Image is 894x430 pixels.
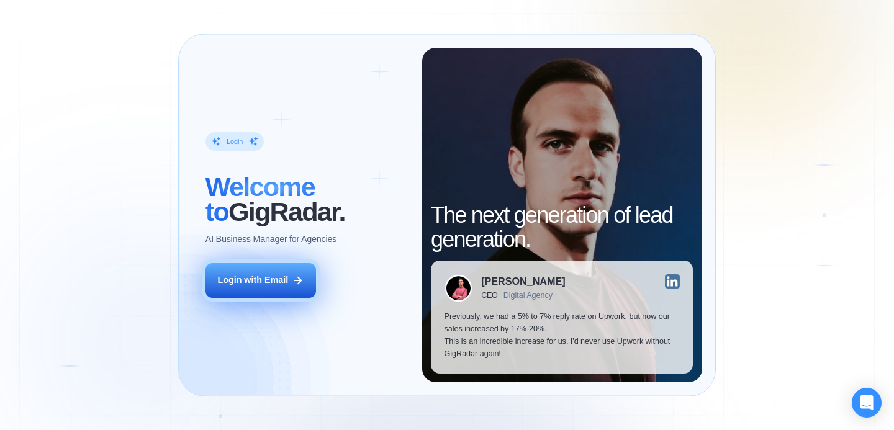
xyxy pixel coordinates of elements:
div: Login [227,137,243,146]
div: Open Intercom Messenger [852,388,882,418]
span: Welcome to [205,172,315,226]
button: Login with Email [205,263,316,298]
h2: The next generation of lead generation. [431,203,693,252]
p: Previously, we had a 5% to 7% reply rate on Upwork, but now our sales increased by 17%-20%. This ... [445,311,680,360]
div: Digital Agency [503,291,553,300]
div: CEO [481,291,498,300]
div: [PERSON_NAME] [481,276,565,286]
h2: ‍ GigRadar. [205,175,409,224]
div: Login with Email [217,274,288,287]
p: AI Business Manager for Agencies [205,233,336,246]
